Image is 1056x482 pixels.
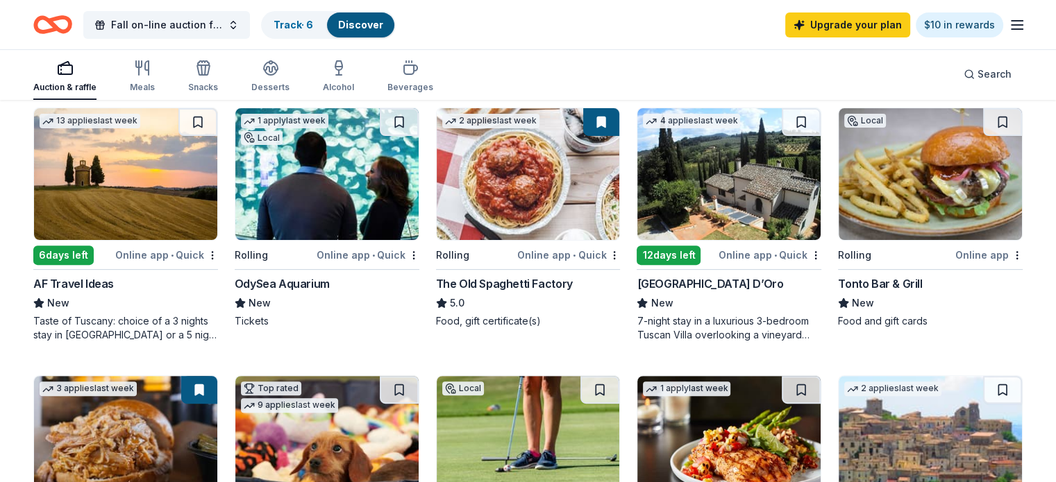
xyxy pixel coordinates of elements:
[261,11,396,39] button: Track· 6Discover
[916,12,1003,37] a: $10 in rewards
[47,295,69,311] span: New
[387,82,433,93] div: Beverages
[844,381,941,396] div: 2 applies last week
[235,108,419,240] img: Image for OdySea Aquarium
[839,108,1022,240] img: Image for Tonto Bar & Grill
[955,246,1023,264] div: Online app
[719,246,821,264] div: Online app Quick
[83,11,250,39] button: Fall on-line auction fundraiser
[33,314,218,342] div: Taste of Tuscany: choice of a 3 nights stay in [GEOGRAPHIC_DATA] or a 5 night stay in [GEOGRAPHIC...
[643,114,740,128] div: 4 applies last week
[115,246,218,264] div: Online app Quick
[637,275,783,292] div: [GEOGRAPHIC_DATA] D’Oro
[637,107,821,342] a: Image for Villa Sogni D’Oro4 applieslast week12days leftOnline app•Quick[GEOGRAPHIC_DATA] D’OroNe...
[637,108,821,240] img: Image for Villa Sogni D’Oro
[130,82,155,93] div: Meals
[235,314,419,328] div: Tickets
[774,250,777,261] span: •
[33,246,94,265] div: 6 days left
[33,275,114,292] div: AF Travel Ideas
[323,82,354,93] div: Alcohol
[317,246,419,264] div: Online app Quick
[251,54,290,100] button: Desserts
[953,60,1023,88] button: Search
[785,12,910,37] a: Upgrade your plan
[637,246,701,265] div: 12 days left
[844,114,886,128] div: Local
[274,19,313,31] a: Track· 6
[241,381,301,395] div: Top rated
[241,398,338,413] div: 9 applies last week
[442,381,484,395] div: Local
[241,131,283,145] div: Local
[838,314,1023,328] div: Food and gift cards
[852,295,874,311] span: New
[651,295,673,311] span: New
[235,247,268,264] div: Rolling
[40,381,137,396] div: 3 applies last week
[978,66,1012,83] span: Search
[436,314,621,328] div: Food, gift certificate(s)
[372,250,375,261] span: •
[249,295,271,311] span: New
[130,54,155,100] button: Meals
[436,247,469,264] div: Rolling
[251,82,290,93] div: Desserts
[235,275,330,292] div: OdySea Aquarium
[450,295,464,311] span: 5.0
[40,114,140,128] div: 13 applies last week
[33,107,218,342] a: Image for AF Travel Ideas13 applieslast week6days leftOnline app•QuickAF Travel IdeasNewTaste of ...
[241,114,328,128] div: 1 apply last week
[442,114,539,128] div: 2 applies last week
[111,17,222,33] span: Fall on-line auction fundraiser
[436,107,621,328] a: Image for The Old Spaghetti Factory2 applieslast weekRollingOnline app•QuickThe Old Spaghetti Fac...
[838,275,922,292] div: Tonto Bar & Grill
[436,275,573,292] div: The Old Spaghetti Factory
[33,82,97,93] div: Auction & raffle
[517,246,620,264] div: Online app Quick
[33,8,72,41] a: Home
[838,247,871,264] div: Rolling
[387,54,433,100] button: Beverages
[235,107,419,328] a: Image for OdySea Aquarium1 applylast weekLocalRollingOnline app•QuickOdySea AquariumNewTickets
[573,250,576,261] span: •
[637,314,821,342] div: 7-night stay in a luxurious 3-bedroom Tuscan Villa overlooking a vineyard and the ancient walled ...
[643,381,730,396] div: 1 apply last week
[437,108,620,240] img: Image for The Old Spaghetti Factory
[171,250,174,261] span: •
[34,108,217,240] img: Image for AF Travel Ideas
[838,107,1023,328] a: Image for Tonto Bar & GrillLocalRollingOnline appTonto Bar & GrillNewFood and gift cards
[188,54,218,100] button: Snacks
[323,54,354,100] button: Alcohol
[33,54,97,100] button: Auction & raffle
[338,19,383,31] a: Discover
[188,82,218,93] div: Snacks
